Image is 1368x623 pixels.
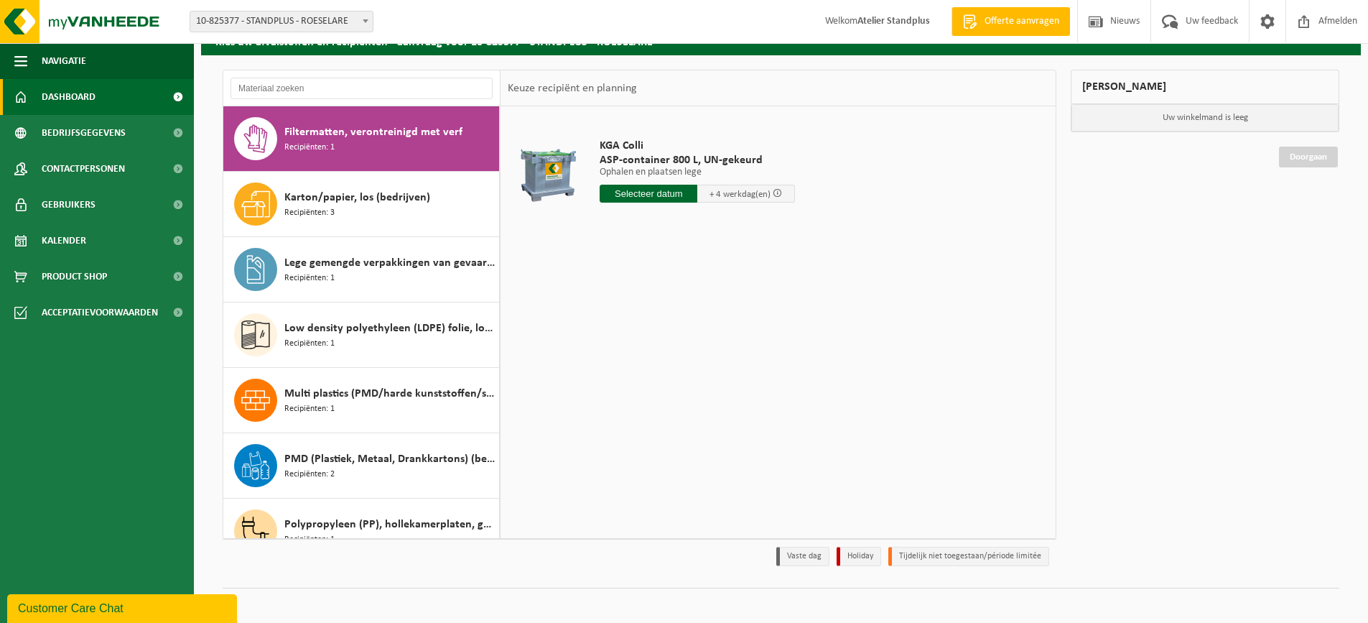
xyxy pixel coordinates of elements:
[284,189,430,206] span: Karton/papier, los (bedrijven)
[284,206,335,220] span: Recipiënten: 3
[709,190,771,199] span: + 4 werkdag(en)
[223,172,500,237] button: Karton/papier, los (bedrijven) Recipiënten: 3
[284,468,335,481] span: Recipiënten: 2
[600,185,697,203] input: Selecteer datum
[837,547,881,566] li: Holiday
[981,14,1063,29] span: Offerte aanvragen
[284,141,335,154] span: Recipiënten: 1
[190,11,373,32] span: 10-825377 - STANDPLUS - ROESELARE
[284,451,495,468] span: PMD (Plastiek, Metaal, Drankkartons) (bedrijven)
[284,254,495,272] span: Lege gemengde verpakkingen van gevaarlijke stoffen
[284,337,335,351] span: Recipiënten: 1
[223,303,500,368] button: Low density polyethyleen (LDPE) folie, los, gekleurd Recipiënten: 1
[42,295,158,331] span: Acceptatievoorwaarden
[223,433,500,499] button: PMD (Plastiek, Metaal, Drankkartons) (bedrijven) Recipiënten: 2
[501,70,644,106] div: Keuze recipiënt en planning
[42,43,86,79] span: Navigatie
[284,320,495,337] span: Low density polyethyleen (LDPE) folie, los, gekleurd
[7,591,240,623] iframe: chat widget
[951,7,1070,36] a: Offerte aanvragen
[857,16,930,27] strong: Atelier Standplus
[223,499,500,564] button: Polypropyleen (PP), hollekamerplaten, gekleurd Recipiënten: 1
[1279,147,1338,167] a: Doorgaan
[42,79,96,115] span: Dashboard
[284,385,495,402] span: Multi plastics (PMD/harde kunststoffen/spanbanden/EPS/folie naturel/folie gemengd)
[600,153,795,167] span: ASP-container 800 L, UN-gekeurd
[284,516,495,533] span: Polypropyleen (PP), hollekamerplaten, gekleurd
[42,151,125,187] span: Contactpersonen
[1071,70,1339,104] div: [PERSON_NAME]
[42,259,107,295] span: Product Shop
[223,237,500,303] button: Lege gemengde verpakkingen van gevaarlijke stoffen Recipiënten: 1
[1071,104,1339,131] p: Uw winkelmand is leeg
[42,223,86,259] span: Kalender
[600,167,795,177] p: Ophalen en plaatsen lege
[223,106,500,172] button: Filtermatten, verontreinigd met verf Recipiënten: 1
[42,187,96,223] span: Gebruikers
[284,402,335,416] span: Recipiënten: 1
[284,124,462,141] span: Filtermatten, verontreinigd met verf
[231,78,493,99] input: Materiaal zoeken
[42,115,126,151] span: Bedrijfsgegevens
[284,272,335,285] span: Recipiënten: 1
[600,139,795,153] span: KGA Colli
[776,547,829,566] li: Vaste dag
[888,547,1049,566] li: Tijdelijk niet toegestaan/période limitée
[284,533,335,547] span: Recipiënten: 1
[223,368,500,433] button: Multi plastics (PMD/harde kunststoffen/spanbanden/EPS/folie naturel/folie gemengd) Recipiënten: 1
[190,11,373,32] span: 10-825377 - STANDPLUS - ROESELARE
